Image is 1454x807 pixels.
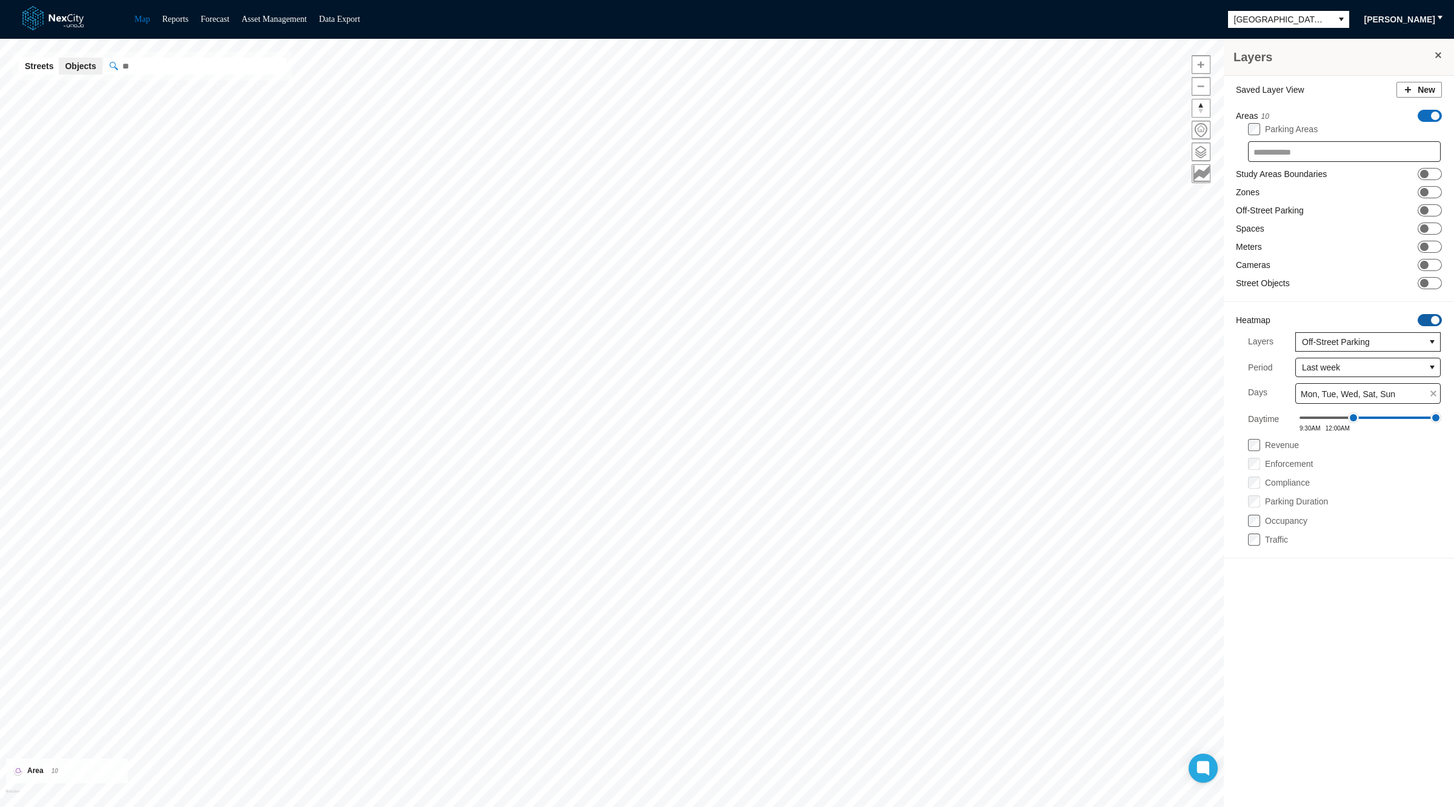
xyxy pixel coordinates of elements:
[1302,336,1418,348] span: Off-Street Parking
[1248,383,1267,404] label: Days
[1192,99,1210,117] span: Reset bearing to north
[1348,412,1359,423] span: Drag
[65,60,96,72] span: Objects
[1265,440,1299,450] label: Revenue
[1261,112,1269,121] span: 10
[1265,497,1328,506] label: Parking Duration
[1248,410,1279,432] label: Daytime
[1236,259,1270,271] label: Cameras
[1192,99,1210,118] button: Reset bearing to north
[15,765,119,777] div: Area
[1236,186,1260,198] label: Zones
[1236,168,1327,180] label: Study Areas Boundaries
[1192,142,1210,161] button: Layers management
[25,60,53,72] span: Streets
[1333,11,1349,28] button: select
[1236,110,1269,122] label: Areas
[1326,425,1350,432] span: 12:00AM
[242,15,307,24] a: Asset Management
[1192,77,1210,96] button: Zoom out
[1236,314,1270,326] label: Heatmap
[1396,82,1442,98] button: New
[319,15,360,24] a: Data Export
[1364,13,1435,25] span: [PERSON_NAME]
[1192,55,1210,74] button: Zoom in
[1265,124,1318,134] label: Parking Areas
[1427,387,1440,400] span: clear
[1301,388,1395,400] span: Mon, Tue, Wed, Sat, Sun
[1236,223,1264,235] label: Spaces
[1265,516,1307,526] label: Occupancy
[201,15,229,24] a: Forecast
[5,789,19,803] a: Mapbox homepage
[1418,84,1435,96] span: New
[1236,277,1290,289] label: Street Objects
[1233,49,1432,65] h3: Layers
[162,15,189,24] a: Reports
[59,58,102,75] button: Objects
[1192,56,1210,73] span: Zoom in
[1430,412,1441,423] span: Drag
[1236,84,1304,96] label: Saved Layer View
[1265,459,1313,469] label: Enforcement
[1424,333,1440,351] button: select
[1234,13,1327,25] span: [GEOGRAPHIC_DATA][PERSON_NAME]
[1265,478,1310,487] label: Compliance
[1356,10,1443,29] button: [PERSON_NAME]
[19,58,59,75] button: Streets
[1192,78,1210,95] span: Zoom out
[134,15,150,24] a: Map
[1236,204,1304,216] label: Off-Street Parking
[1248,361,1272,373] label: Period
[1192,121,1210,139] button: Home
[1353,417,1436,419] div: 570 - 1440
[1248,332,1273,352] label: Layers
[1424,358,1440,377] button: select
[1236,241,1262,253] label: Meters
[1192,164,1210,183] button: Key metrics
[1302,361,1418,373] span: Last week
[1265,535,1288,544] label: Traffic
[1300,425,1320,432] span: 9:30AM
[51,768,58,774] span: 10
